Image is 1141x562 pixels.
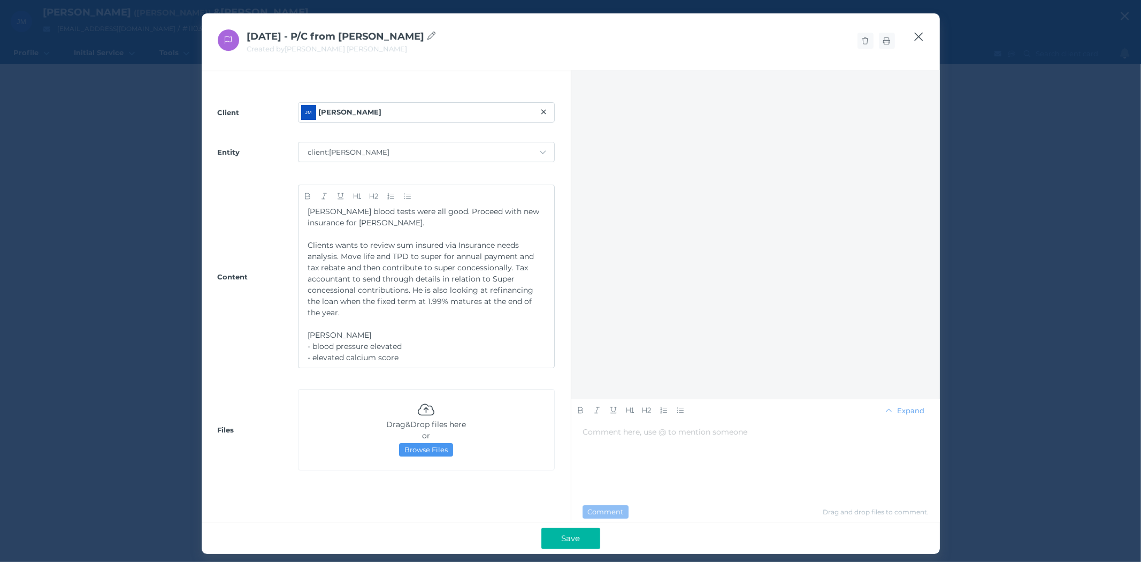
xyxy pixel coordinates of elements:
[880,405,930,416] button: Expand
[879,33,895,49] a: Print note
[319,108,382,116] span: Jeffery Miller
[308,240,537,317] span: Clients wants to review sum insured via Insurance needs analysis. Move life and TPD to super for ...
[583,507,628,516] span: Comment
[247,31,436,42] span: [DATE] - P/C from [PERSON_NAME]
[247,44,408,53] span: Created by [PERSON_NAME] [PERSON_NAME]
[422,431,430,441] span: or
[218,108,298,117] label: Client
[895,406,929,415] span: Expand
[823,508,929,516] span: Drag and drop files to comment.
[308,341,402,351] span: - blood pressure elevated
[399,443,453,457] button: Browse Files
[541,108,547,117] span: Remove
[400,445,452,454] span: Browse Files
[218,272,298,281] label: Content
[218,148,298,156] label: Entity
[305,110,311,115] span: JM
[914,29,924,44] button: Close
[386,420,466,429] span: Drag&Drop files here
[308,330,372,340] span: [PERSON_NAME]
[583,505,629,519] button: Comment
[571,70,940,522] div: :
[301,105,316,120] div: Jeffery Miller
[218,426,298,434] label: Files
[308,353,399,362] span: - elevated calcium score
